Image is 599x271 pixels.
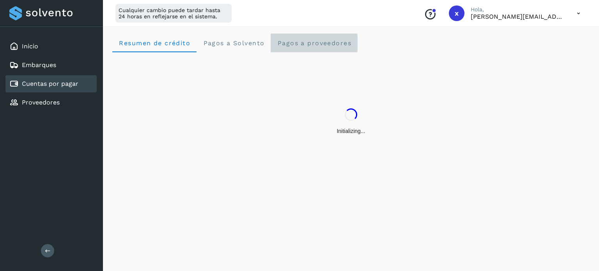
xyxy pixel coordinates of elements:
[471,6,564,13] p: Hola,
[5,94,97,111] div: Proveedores
[22,61,56,69] a: Embarques
[22,99,60,106] a: Proveedores
[5,75,97,92] div: Cuentas por pagar
[5,57,97,74] div: Embarques
[115,4,232,23] div: Cualquier cambio puede tardar hasta 24 horas en reflejarse en el sistema.
[277,39,351,47] span: Pagos a proveedores
[5,38,97,55] div: Inicio
[203,39,264,47] span: Pagos a Solvento
[119,39,190,47] span: Resumen de crédito
[22,43,38,50] a: Inicio
[22,80,78,87] a: Cuentas por pagar
[471,13,564,20] p: xochitl.miranda@99minutos.com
